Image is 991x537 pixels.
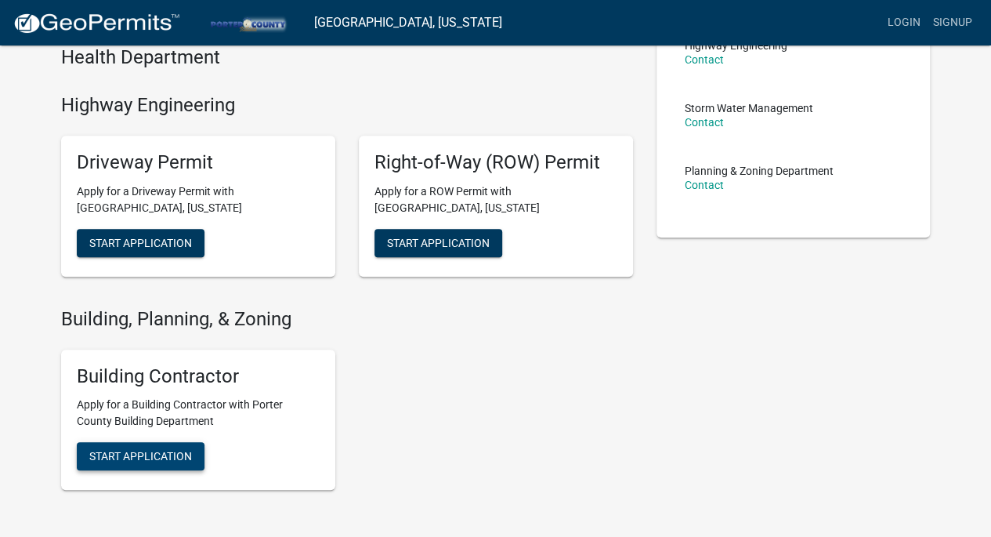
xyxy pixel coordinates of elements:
button: Start Application [77,229,204,257]
a: Login [881,8,927,38]
a: Signup [927,8,978,38]
p: Apply for a ROW Permit with [GEOGRAPHIC_DATA], [US_STATE] [374,183,617,216]
span: Start Application [89,450,192,463]
p: Apply for a Building Contractor with Porter County Building Department [77,397,320,430]
p: Apply for a Driveway Permit with [GEOGRAPHIC_DATA], [US_STATE] [77,183,320,216]
h5: Right-of-Way (ROW) Permit [374,151,617,174]
h5: Building Contractor [77,365,320,388]
a: Contact [685,116,724,129]
span: Start Application [387,236,490,249]
h4: Building, Planning, & Zoning [61,308,633,331]
p: Highway Engineering [685,40,787,51]
h4: Highway Engineering [61,94,633,117]
button: Start Application [77,442,204,470]
a: Contact [685,179,724,191]
p: Storm Water Management [685,103,813,114]
h4: Health Department [61,46,633,69]
h5: Driveway Permit [77,151,320,174]
img: Porter County, Indiana [193,12,302,33]
a: [GEOGRAPHIC_DATA], [US_STATE] [314,9,502,36]
a: Contact [685,53,724,66]
button: Start Application [374,229,502,257]
span: Start Application [89,236,192,249]
p: Planning & Zoning Department [685,165,834,176]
